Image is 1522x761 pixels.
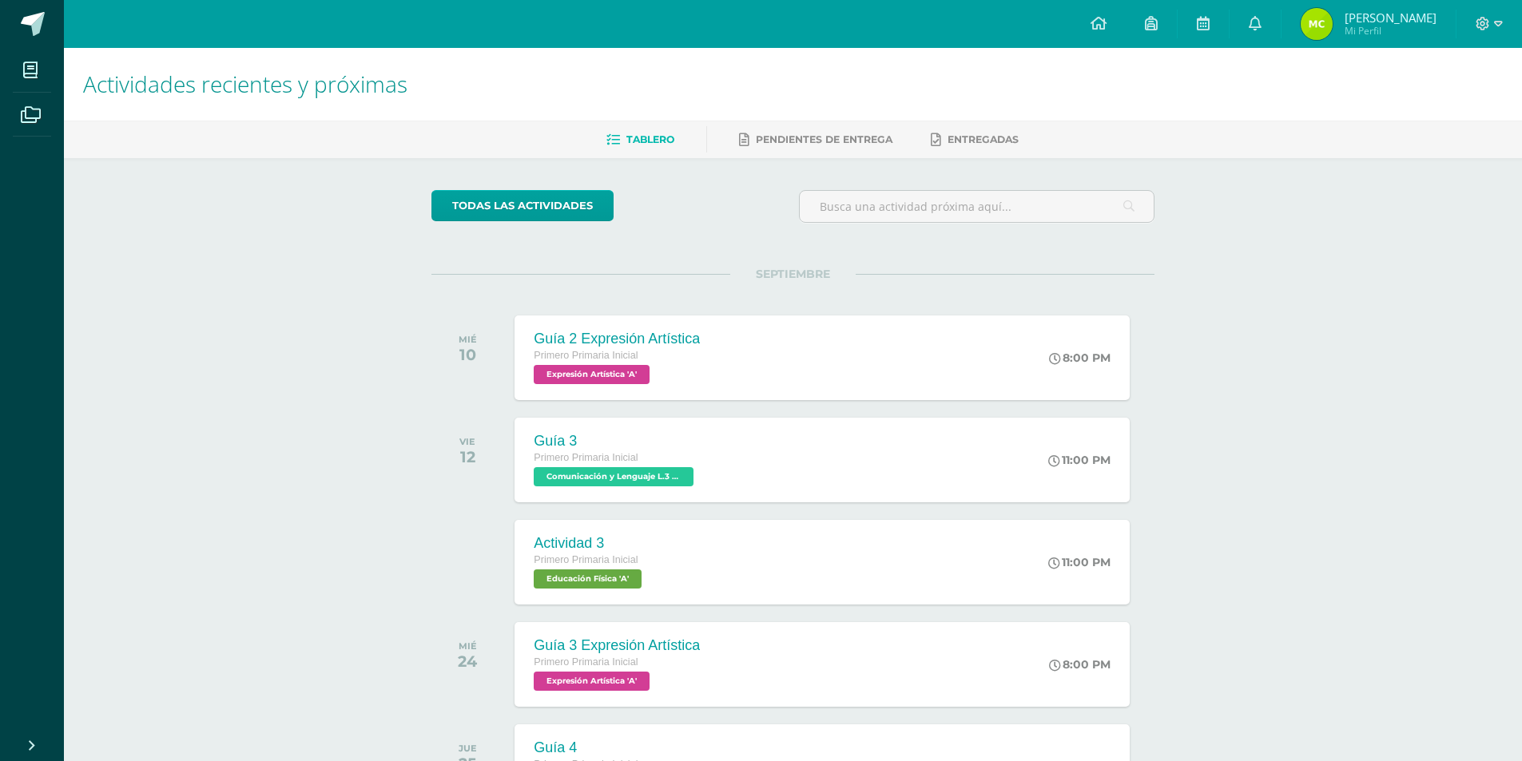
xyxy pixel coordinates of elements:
[458,652,477,671] div: 24
[1049,351,1111,365] div: 8:00 PM
[459,345,477,364] div: 10
[534,452,638,463] span: Primero Primaria Inicial
[606,127,674,153] a: Tablero
[534,331,700,347] div: Guía 2 Expresión Artística
[534,350,638,361] span: Primero Primaria Inicial
[730,267,856,281] span: SEPTIEMBRE
[534,637,700,654] div: Guía 3 Expresión Artística
[756,133,892,145] span: Pendientes de entrega
[534,554,638,565] span: Primero Primaria Inicial
[1048,453,1111,467] div: 11:00 PM
[534,535,646,552] div: Actividad 3
[1048,555,1111,569] div: 11:00 PM
[534,656,638,668] span: Primero Primaria Inicial
[459,743,477,754] div: JUE
[459,436,475,447] div: VIE
[1345,10,1437,26] span: [PERSON_NAME]
[1345,24,1437,38] span: Mi Perfil
[534,433,697,450] div: Guía 3
[626,133,674,145] span: Tablero
[948,133,1019,145] span: Entregadas
[534,365,650,384] span: Expresión Artística 'A'
[431,190,614,221] a: todas las Actividades
[459,447,475,466] div: 12
[534,672,650,691] span: Expresión Artística 'A'
[458,640,477,652] div: MIÉ
[800,191,1154,222] input: Busca una actividad próxima aquí...
[534,569,642,589] span: Educación Física 'A'
[534,739,697,756] div: Guía 4
[739,127,892,153] a: Pendientes de entrega
[534,467,693,486] span: Comunicación y Lenguaje L.3 (Inglés y Laboratorio) 'A'
[459,334,477,345] div: MIÉ
[1049,657,1111,672] div: 8:00 PM
[83,69,407,99] span: Actividades recientes y próximas
[1301,8,1333,40] img: cc8623acd3032f6c49e2e6b2d430f85e.png
[931,127,1019,153] a: Entregadas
